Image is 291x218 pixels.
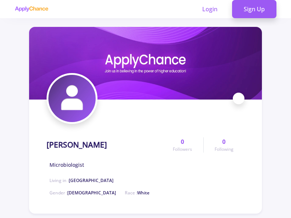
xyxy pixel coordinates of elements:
img: applychance logo text only [15,6,48,12]
span: Gender : [49,190,116,196]
span: Living in : [49,177,113,183]
span: [GEOGRAPHIC_DATA] [69,177,113,183]
span: White [137,190,150,196]
h1: [PERSON_NAME] [47,140,107,149]
span: 0 [181,137,184,146]
a: 0Followers [162,137,203,153]
img: Lilit Hayrapetiancover image [29,27,262,100]
img: Lilit Hayrapetianavatar [48,75,96,122]
span: Followers [173,146,192,153]
span: Microbiologist [49,161,84,169]
span: Following [215,146,234,153]
a: 0Following [203,137,244,153]
span: 0 [222,137,226,146]
span: Race : [125,190,150,196]
span: [DEMOGRAPHIC_DATA] [67,190,116,196]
